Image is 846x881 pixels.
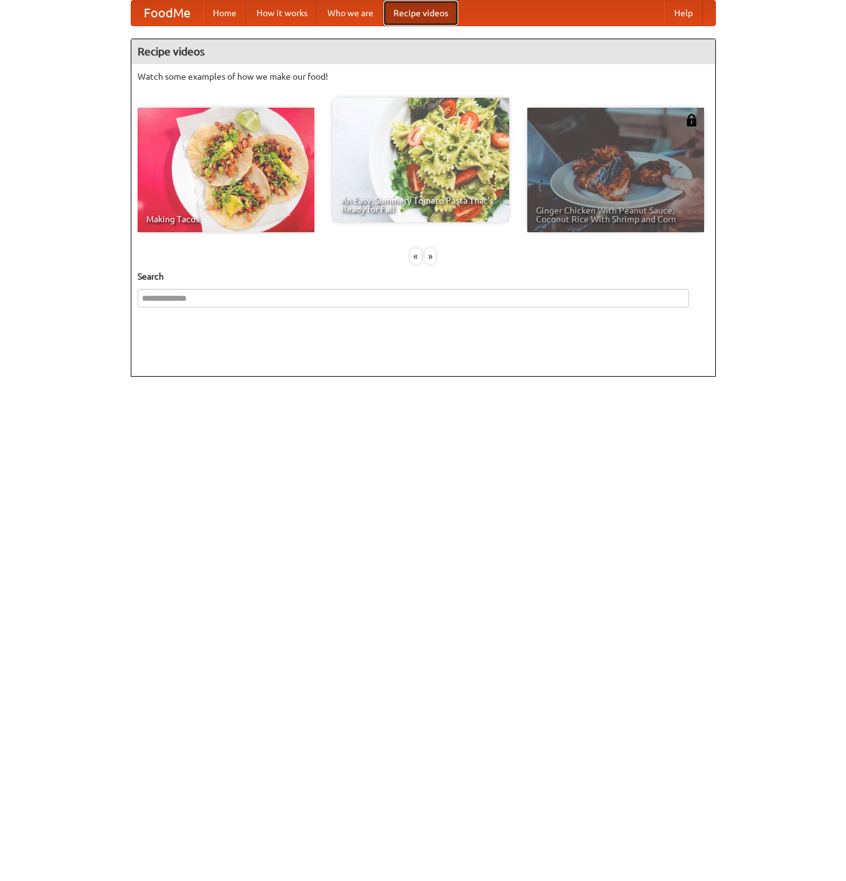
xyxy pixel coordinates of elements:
a: How it works [247,1,317,26]
div: « [410,248,421,264]
span: Making Tacos [146,215,306,224]
h4: Recipe videos [131,39,715,64]
a: Recipe videos [383,1,458,26]
a: FoodMe [131,1,203,26]
div: » [425,248,436,264]
span: An Easy, Summery Tomato Pasta That's Ready for Fall [341,196,501,214]
a: Who we are [317,1,383,26]
a: An Easy, Summery Tomato Pasta That's Ready for Fall [332,98,509,222]
a: Home [203,1,247,26]
p: Watch some examples of how we make our food! [138,70,709,83]
a: Making Tacos [138,108,314,232]
h5: Search [138,270,709,283]
a: Help [664,1,703,26]
img: 483408.png [685,114,698,126]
